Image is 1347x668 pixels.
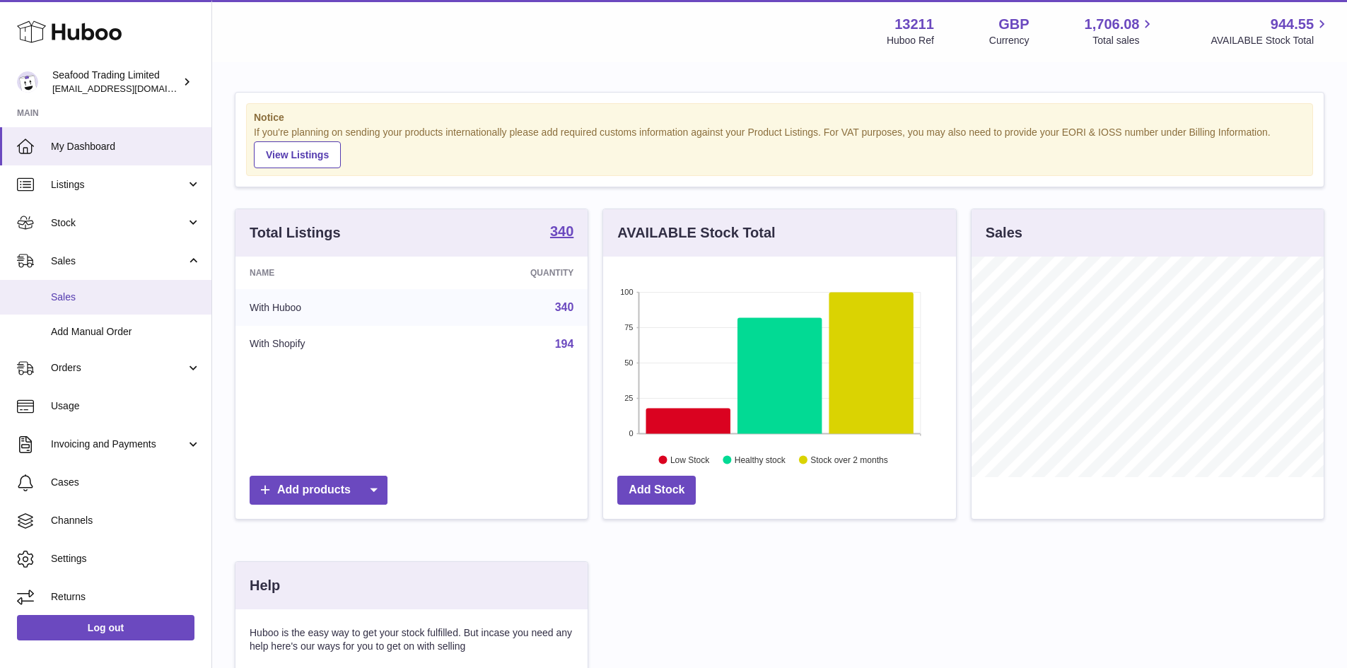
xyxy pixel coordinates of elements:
span: Stock [51,216,186,230]
th: Name [235,257,426,289]
span: My Dashboard [51,140,201,153]
div: Currency [989,34,1030,47]
a: 944.55 AVAILABLE Stock Total [1211,15,1330,47]
td: With Huboo [235,289,426,326]
div: If you're planning on sending your products internationally please add required customs informati... [254,126,1305,168]
span: Returns [51,590,201,604]
span: Sales [51,291,201,304]
text: Stock over 2 months [811,455,888,464]
span: Orders [51,361,186,375]
span: Channels [51,514,201,527]
text: 50 [625,358,634,367]
text: 75 [625,323,634,332]
span: Settings [51,552,201,566]
td: With Shopify [235,326,426,363]
p: Huboo is the easy way to get your stock fulfilled. But incase you need any help here's our ways f... [250,626,573,653]
a: View Listings [254,141,341,168]
span: Usage [51,399,201,413]
span: Cases [51,476,201,489]
a: Add products [250,476,387,505]
span: Sales [51,254,186,268]
text: 100 [620,288,633,296]
text: 0 [629,429,634,438]
a: Log out [17,615,194,640]
h3: Sales [986,223,1022,242]
text: 25 [625,394,634,402]
strong: Notice [254,111,1305,124]
strong: 340 [550,224,573,238]
text: Low Stock [670,455,710,464]
a: 1,706.08 Total sales [1085,15,1156,47]
strong: 13211 [894,15,934,34]
a: 340 [555,301,574,313]
h3: Total Listings [250,223,341,242]
text: Healthy stock [735,455,786,464]
span: Total sales [1092,34,1155,47]
span: AVAILABLE Stock Total [1211,34,1330,47]
img: online@rickstein.com [17,71,38,93]
span: [EMAIL_ADDRESS][DOMAIN_NAME] [52,83,208,94]
div: Seafood Trading Limited [52,69,180,95]
a: Add Stock [617,476,696,505]
th: Quantity [426,257,588,289]
span: 944.55 [1271,15,1314,34]
div: Huboo Ref [887,34,934,47]
a: 194 [555,338,574,350]
span: Add Manual Order [51,325,201,339]
strong: GBP [998,15,1029,34]
span: 1,706.08 [1085,15,1140,34]
span: Listings [51,178,186,192]
h3: Help [250,576,280,595]
span: Invoicing and Payments [51,438,186,451]
h3: AVAILABLE Stock Total [617,223,775,242]
a: 340 [550,224,573,241]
